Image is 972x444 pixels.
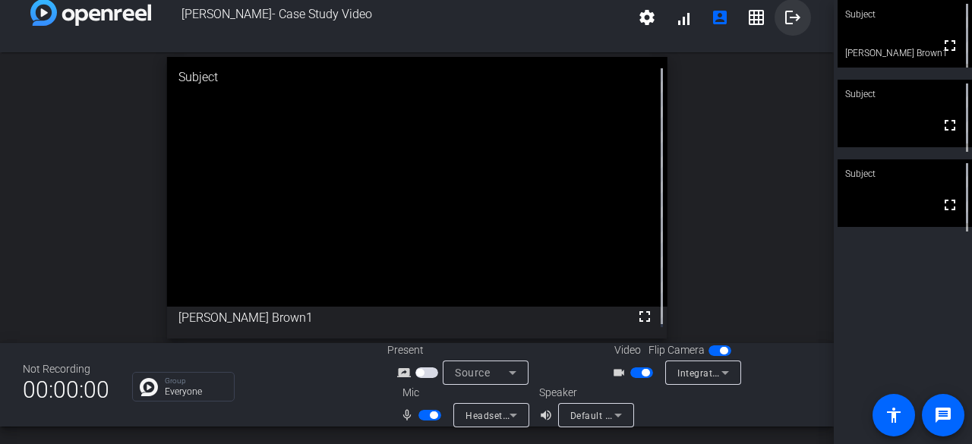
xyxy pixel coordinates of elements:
mat-icon: logout [784,8,802,27]
mat-icon: account_box [711,8,729,27]
mat-icon: grid_on [747,8,765,27]
div: Subject [838,159,972,188]
div: Present [387,342,539,358]
span: Source [455,367,490,379]
mat-icon: fullscreen [636,307,654,326]
img: Chat Icon [140,378,158,396]
mat-icon: mic_none [400,406,418,424]
div: Subject [167,57,667,98]
span: 00:00:00 [23,371,109,408]
mat-icon: fullscreen [941,116,959,134]
div: Not Recording [23,361,109,377]
p: Group [165,377,226,385]
div: Mic [387,385,539,401]
mat-icon: videocam_outline [612,364,630,382]
p: Everyone [165,387,226,396]
span: Default - Headset Earphone (Plantronics Blackwire 3220 Series) [570,409,853,421]
div: Subject [838,80,972,109]
mat-icon: fullscreen [941,196,959,214]
mat-icon: fullscreen [941,36,959,55]
span: Video [614,342,641,358]
mat-icon: screen_share_outline [397,364,415,382]
div: Speaker [539,385,630,401]
span: Flip Camera [649,342,705,358]
mat-icon: volume_up [539,406,557,424]
span: Integrated Webcam (0bda:554e) [677,367,822,379]
span: Headset Microphone (Plantronics Blackwire 3220 Series) [465,409,718,421]
mat-icon: accessibility [885,406,903,424]
mat-icon: message [934,406,952,424]
mat-icon: settings [638,8,656,27]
